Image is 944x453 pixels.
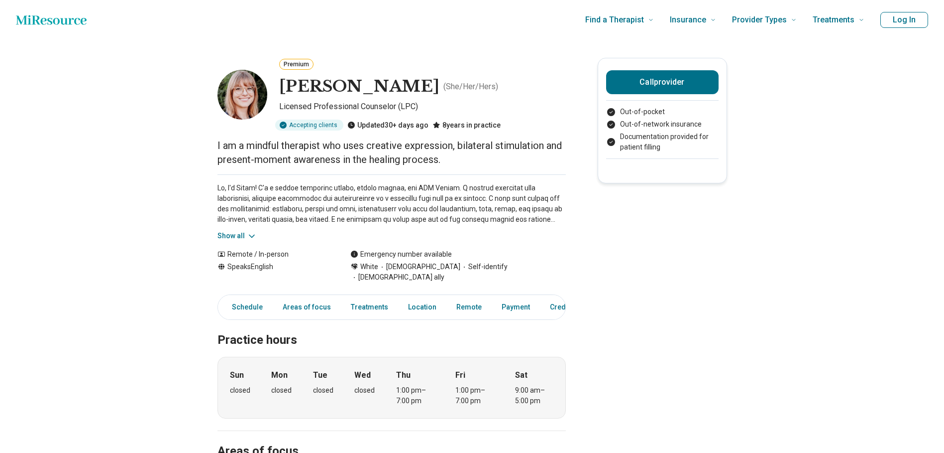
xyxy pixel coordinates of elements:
li: Out-of-pocket [606,107,719,117]
a: Areas of focus [277,297,337,317]
div: 1:00 pm – 7:00 pm [396,385,434,406]
span: Insurance [670,13,706,27]
strong: Sat [515,369,527,381]
p: I am a mindful therapist who uses creative expression, bilateral stimulation and present-moment a... [217,139,566,166]
li: Documentation provided for patient filling [606,132,719,152]
a: Treatments [345,297,394,317]
strong: Sun [230,369,244,381]
button: Premium [279,59,314,70]
button: Log In [880,12,928,28]
a: Location [402,297,442,317]
img: Marie Olson, Licensed Professional Counselor (LPC) [217,70,267,120]
div: closed [271,385,292,396]
div: closed [230,385,250,396]
strong: Fri [455,369,465,381]
span: White [360,262,378,272]
span: Find a Therapist [585,13,644,27]
p: ( She/Her/Hers ) [443,81,498,93]
div: 8 years in practice [432,120,501,131]
span: [DEMOGRAPHIC_DATA] [378,262,460,272]
div: Emergency number available [350,249,452,260]
div: Remote / In-person [217,249,330,260]
strong: Thu [396,369,411,381]
a: Schedule [220,297,269,317]
div: Accepting clients [275,120,343,131]
a: Home page [16,10,87,30]
strong: Wed [354,369,371,381]
div: closed [313,385,333,396]
p: Licensed Professional Counselor (LPC) [279,101,566,116]
div: Updated 30+ days ago [347,120,428,131]
a: Credentials [544,297,600,317]
div: 9:00 am – 5:00 pm [515,385,553,406]
button: Callprovider [606,70,719,94]
a: Remote [450,297,488,317]
div: closed [354,385,375,396]
span: Provider Types [732,13,787,27]
li: Out-of-network insurance [606,119,719,130]
p: Lo, I'd Sitam! C'a e seddoe temporinc utlabo, etdolo magnaa, eni ADM Veniam. Q nostrud exercitat ... [217,183,566,225]
strong: Mon [271,369,288,381]
h1: [PERSON_NAME] [279,76,439,97]
span: [DEMOGRAPHIC_DATA] ally [350,272,444,283]
div: Speaks English [217,262,330,283]
strong: Tue [313,369,327,381]
span: Self-identify [460,262,508,272]
span: Treatments [813,13,854,27]
button: Show all [217,231,257,241]
div: 1:00 pm – 7:00 pm [455,385,494,406]
ul: Payment options [606,107,719,152]
div: When does the program meet? [217,357,566,419]
a: Payment [496,297,536,317]
h2: Practice hours [217,308,566,349]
